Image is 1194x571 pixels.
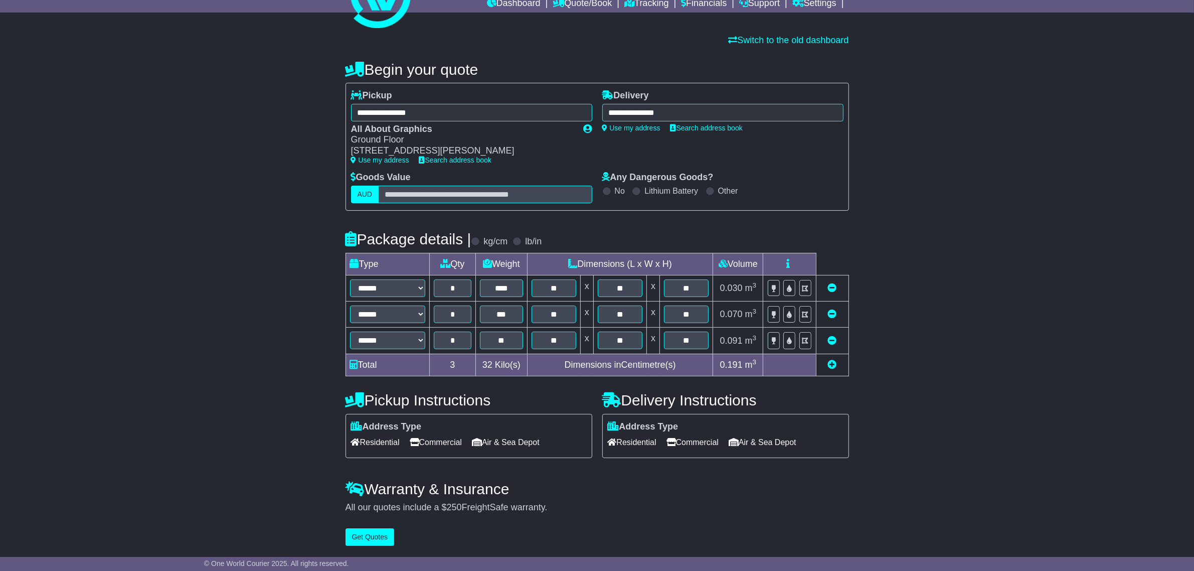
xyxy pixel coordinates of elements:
span: Commercial [410,435,462,450]
td: Qty [429,253,476,275]
h4: Delivery Instructions [602,392,849,408]
label: Address Type [351,421,422,433]
a: Remove this item [828,309,837,319]
span: Commercial [666,435,719,450]
span: Air & Sea Depot [472,435,540,450]
a: Remove this item [828,283,837,293]
label: Lithium Battery [644,186,698,196]
td: Dimensions in Centimetre(s) [527,354,713,376]
span: m [745,336,757,346]
td: Weight [476,253,528,275]
span: 0.070 [720,309,743,319]
a: Use my address [351,156,409,164]
td: Volume [713,253,763,275]
label: AUD [351,186,379,203]
span: 0.191 [720,360,743,370]
label: Any Dangerous Goods? [602,172,714,183]
sup: 3 [753,281,757,289]
span: 32 [482,360,492,370]
a: Add new item [828,360,837,370]
td: x [580,301,593,327]
button: Get Quotes [346,528,395,546]
div: [STREET_ADDRESS][PERSON_NAME] [351,146,574,157]
span: Residential [608,435,656,450]
h4: Begin your quote [346,61,849,78]
td: x [647,328,660,354]
label: No [615,186,625,196]
a: Remove this item [828,336,837,346]
td: Kilo(s) [476,354,528,376]
h4: Package details | [346,231,471,247]
td: Dimensions (L x W x H) [527,253,713,275]
a: Search address book [419,156,491,164]
label: Address Type [608,421,678,433]
a: Switch to the old dashboard [728,35,848,45]
td: x [647,301,660,327]
sup: 3 [753,334,757,342]
span: m [745,360,757,370]
td: Total [346,354,429,376]
span: Air & Sea Depot [729,435,796,450]
label: Pickup [351,90,392,101]
sup: 3 [753,358,757,366]
td: x [647,275,660,301]
label: kg/cm [483,236,507,247]
a: Use my address [602,124,660,132]
span: 0.030 [720,283,743,293]
td: x [580,275,593,301]
sup: 3 [753,308,757,315]
span: m [745,283,757,293]
div: Ground Floor [351,134,574,146]
h4: Pickup Instructions [346,392,592,408]
label: Goods Value [351,172,411,183]
div: All About Graphics [351,124,574,135]
a: Search address book [670,124,743,132]
span: 0.091 [720,336,743,346]
span: 250 [447,502,462,512]
span: m [745,309,757,319]
td: Type [346,253,429,275]
td: x [580,328,593,354]
td: 3 [429,354,476,376]
div: All our quotes include a $ FreightSafe warranty. [346,502,849,513]
h4: Warranty & Insurance [346,481,849,497]
label: lb/in [525,236,542,247]
label: Other [718,186,738,196]
span: Residential [351,435,400,450]
span: © One World Courier 2025. All rights reserved. [204,559,349,567]
label: Delivery [602,90,649,101]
